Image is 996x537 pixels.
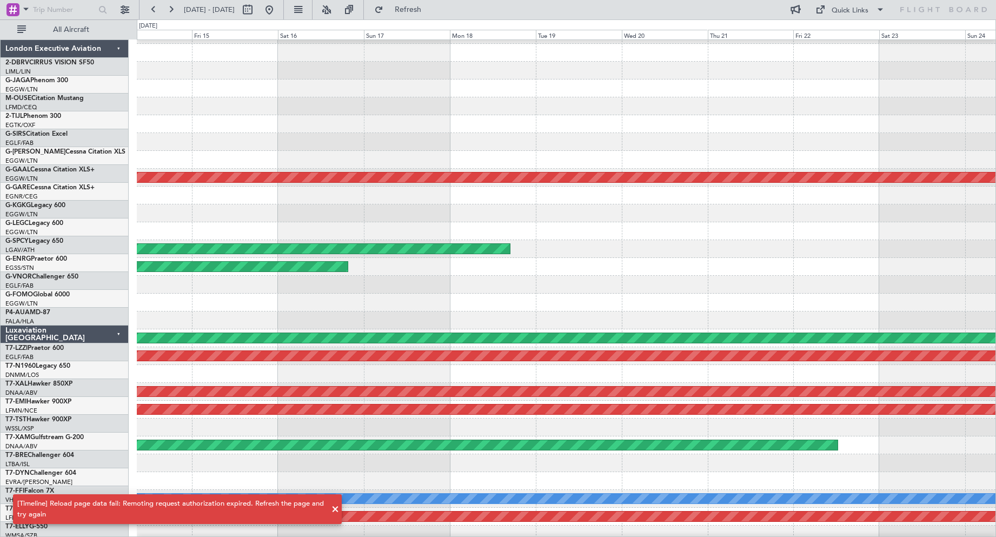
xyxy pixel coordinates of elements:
[5,416,26,423] span: T7-TST
[5,452,74,459] a: T7-BREChallenger 604
[879,30,965,39] div: Sat 23
[5,291,33,298] span: G-FOMO
[5,470,30,476] span: T7-DYN
[5,77,30,84] span: G-JAGA
[386,6,431,14] span: Refresh
[5,103,37,111] a: LFMD/CEQ
[5,131,68,137] a: G-SIRSCitation Excel
[5,300,38,308] a: EGGW/LTN
[5,113,23,120] span: 2-TIJL
[536,30,622,39] div: Tue 19
[5,345,28,352] span: T7-LZZI
[5,167,95,173] a: G-GAALCessna Citation XLS+
[12,21,117,38] button: All Aircraft
[708,30,794,39] div: Thu 21
[5,59,94,66] a: 2-DBRVCIRRUS VISION SF50
[5,184,95,191] a: G-GARECessna Citation XLS+
[810,1,890,18] button: Quick Links
[17,499,326,520] div: [Timeline] Reload page data fail: Remoting request authorization expired. Refresh the page and tr...
[5,452,28,459] span: T7-BRE
[278,30,364,39] div: Sat 16
[5,68,31,76] a: LIML/LIN
[33,2,95,18] input: Trip Number
[5,167,30,173] span: G-GAAL
[5,264,34,272] a: EGSS/STN
[184,5,235,15] span: [DATE] - [DATE]
[5,59,29,66] span: 2-DBRV
[5,353,34,361] a: EGLF/FAB
[5,220,29,227] span: G-LEGC
[5,238,29,244] span: G-SPCY
[5,149,125,155] a: G-[PERSON_NAME]Cessna Citation XLS
[832,5,868,16] div: Quick Links
[5,416,71,423] a: T7-TSTHawker 900XP
[5,85,38,94] a: EGGW/LTN
[5,202,31,209] span: G-KGKG
[5,121,35,129] a: EGTK/OXF
[5,381,72,387] a: T7-XALHawker 850XP
[5,434,84,441] a: T7-XAMGulfstream G-200
[5,193,38,201] a: EGNR/CEG
[5,139,34,147] a: EGLF/FAB
[5,460,30,468] a: LTBA/ISL
[5,381,28,387] span: T7-XAL
[5,95,31,102] span: M-OUSE
[5,434,30,441] span: T7-XAM
[369,1,434,18] button: Refresh
[5,95,84,102] a: M-OUSECitation Mustang
[622,30,708,39] div: Wed 20
[793,30,879,39] div: Fri 22
[364,30,450,39] div: Sun 17
[5,282,34,290] a: EGLF/FAB
[5,274,32,280] span: G-VNOR
[5,425,34,433] a: WSSL/XSP
[5,442,37,450] a: DNAA/ABV
[5,220,63,227] a: G-LEGCLegacy 600
[5,317,34,326] a: FALA/HLA
[5,256,31,262] span: G-ENRG
[5,399,71,405] a: T7-EMIHawker 900XP
[139,22,157,31] div: [DATE]
[5,309,50,316] a: P4-AUAMD-87
[5,363,70,369] a: T7-N1960Legacy 650
[5,345,64,352] a: T7-LZZIPraetor 600
[5,274,78,280] a: G-VNORChallenger 650
[5,363,36,369] span: T7-N1960
[5,175,38,183] a: EGGW/LTN
[5,131,26,137] span: G-SIRS
[5,77,68,84] a: G-JAGAPhenom 300
[5,202,65,209] a: G-KGKGLegacy 600
[5,184,30,191] span: G-GARE
[5,238,63,244] a: G-SPCYLegacy 650
[5,399,26,405] span: T7-EMI
[28,26,114,34] span: All Aircraft
[5,470,76,476] a: T7-DYNChallenger 604
[450,30,536,39] div: Mon 18
[5,389,37,397] a: DNAA/ABV
[5,309,30,316] span: P4-AUA
[5,246,35,254] a: LGAV/ATH
[5,228,38,236] a: EGGW/LTN
[5,210,38,218] a: EGGW/LTN
[5,478,72,486] a: EVRA/[PERSON_NAME]
[5,149,65,155] span: G-[PERSON_NAME]
[5,113,61,120] a: 2-TIJLPhenom 300
[5,157,38,165] a: EGGW/LTN
[107,30,192,39] div: Thu 14
[5,256,67,262] a: G-ENRGPraetor 600
[192,30,278,39] div: Fri 15
[5,371,39,379] a: DNMM/LOS
[5,407,37,415] a: LFMN/NCE
[5,291,70,298] a: G-FOMOGlobal 6000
